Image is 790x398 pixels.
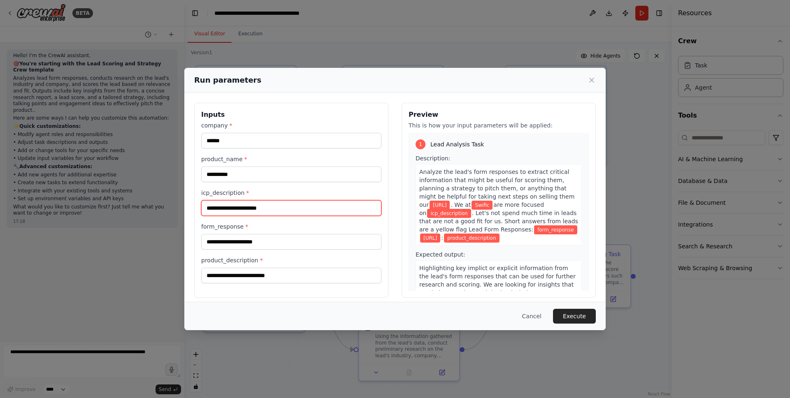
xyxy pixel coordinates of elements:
[201,222,381,231] label: form_response
[416,155,450,162] span: Description:
[201,121,381,130] label: company
[201,256,381,264] label: product_description
[451,201,471,208] span: . We at
[430,140,484,148] span: Lead Analysis Task
[409,121,589,130] p: This is how your input parameters will be applied:
[419,210,578,233] span: . Let's not spend much time in leads that are not a good fit for us. Short answers from leads are...
[419,265,576,304] span: Highlighting key implict or explicit information from the lead's form responses that can be used ...
[201,110,381,120] h3: Inputs
[430,201,450,210] span: Variable: product_name
[201,189,381,197] label: icp_description
[416,251,465,258] span: Expected output:
[534,225,577,234] span: Variable: form_response
[409,110,589,120] h3: Preview
[444,234,500,243] span: Variable: product_description
[441,234,443,241] span: :
[201,155,381,163] label: product_name
[472,201,493,210] span: Variable: company
[416,139,425,149] div: 1
[427,209,471,218] span: Variable: icp_description
[419,169,574,208] span: Analyze the lead's form responses to extract critical information that might be useful for scorin...
[516,309,548,324] button: Cancel
[419,201,544,216] span: are more focused on
[553,309,596,324] button: Execute
[420,234,440,243] span: Variable: product_name
[194,74,261,86] h2: Run parameters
